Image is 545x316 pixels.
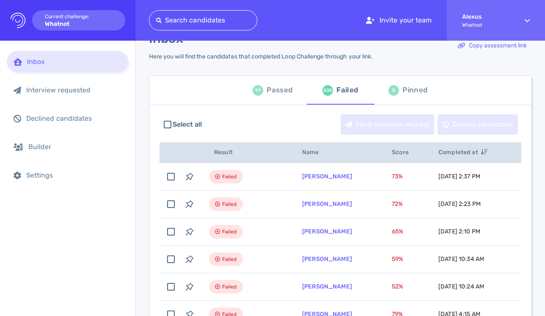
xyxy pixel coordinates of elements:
span: 52 % [392,283,403,290]
div: Interview requested [26,86,121,94]
div: Failed [336,84,358,97]
span: [DATE] 10:34 AM [438,255,484,263]
span: Completed at [438,149,487,156]
span: Name [302,149,328,156]
div: 0 [388,85,399,96]
button: Send interview request [341,114,434,135]
a: [PERSON_NAME] [302,228,352,235]
div: Builder [28,143,121,151]
span: 73 % [392,173,403,180]
span: Whatnot [462,22,509,28]
span: [DATE] 2:37 PM [438,173,480,180]
div: Send interview request [341,115,434,134]
th: Result [199,142,292,163]
span: 72 % [392,200,403,208]
div: Pinned [402,84,427,97]
button: Decline candidates [438,114,518,135]
span: Failed [222,227,237,237]
span: 59 % [392,255,403,263]
span: Failed [222,199,237,209]
div: Decline candidates [438,115,517,134]
div: Here you will find the candidates that completed Loop Challenge through your link. [149,53,373,60]
div: 97 [253,85,263,96]
button: Copy assessment link [453,36,531,56]
span: Failed [222,172,237,182]
a: [PERSON_NAME] [302,200,352,208]
span: [DATE] 2:10 PM [438,228,480,235]
span: 65 % [392,228,403,235]
span: Score [392,149,418,156]
div: Declined candidates [26,114,121,122]
a: [PERSON_NAME] [302,283,352,290]
span: Failed [222,282,237,292]
div: Passed [267,84,292,97]
div: 205 [322,85,333,96]
span: [DATE] 2:23 PM [438,200,481,208]
div: Inbox [27,58,121,66]
span: [DATE] 10:24 AM [438,283,484,290]
span: Failed [222,254,237,264]
a: [PERSON_NAME] [302,255,352,263]
span: Select all [173,119,202,130]
div: Copy assessment link [454,36,531,55]
div: Settings [26,171,121,179]
a: [PERSON_NAME] [302,173,352,180]
strong: Alexus [462,13,509,20]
